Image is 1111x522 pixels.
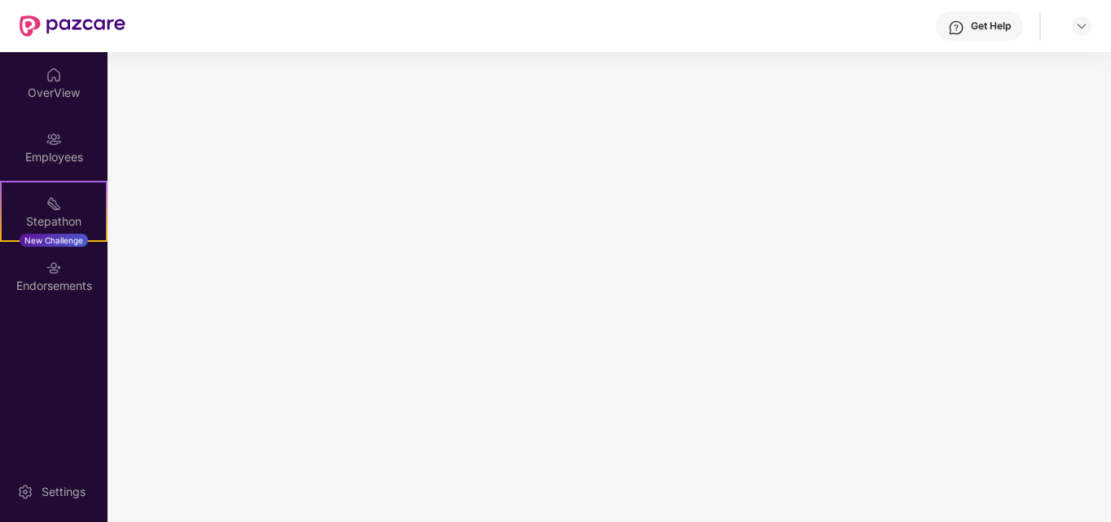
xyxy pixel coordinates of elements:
[46,260,62,276] img: svg+xml;base64,PHN2ZyBpZD0iRW5kb3JzZW1lbnRzIiB4bWxucz0iaHR0cDovL3d3dy53My5vcmcvMjAwMC9zdmciIHdpZH...
[46,195,62,212] img: svg+xml;base64,PHN2ZyB4bWxucz0iaHR0cDovL3d3dy53My5vcmcvMjAwMC9zdmciIHdpZHRoPSIyMSIgaGVpZ2h0PSIyMC...
[2,213,106,230] div: Stepathon
[1075,20,1088,33] img: svg+xml;base64,PHN2ZyBpZD0iRHJvcGRvd24tMzJ4MzIiIHhtbG5zPSJodHRwOi8vd3d3LnczLm9yZy8yMDAwL3N2ZyIgd2...
[20,15,125,37] img: New Pazcare Logo
[948,20,964,36] img: svg+xml;base64,PHN2ZyBpZD0iSGVscC0zMngzMiIgeG1sbnM9Imh0dHA6Ly93d3cudzMub3JnLzIwMDAvc3ZnIiB3aWR0aD...
[46,131,62,147] img: svg+xml;base64,PHN2ZyBpZD0iRW1wbG95ZWVzIiB4bWxucz0iaHR0cDovL3d3dy53My5vcmcvMjAwMC9zdmciIHdpZHRoPS...
[971,20,1011,33] div: Get Help
[37,484,90,500] div: Settings
[20,234,88,247] div: New Challenge
[46,67,62,83] img: svg+xml;base64,PHN2ZyBpZD0iSG9tZSIgeG1sbnM9Imh0dHA6Ly93d3cudzMub3JnLzIwMDAvc3ZnIiB3aWR0aD0iMjAiIG...
[17,484,33,500] img: svg+xml;base64,PHN2ZyBpZD0iU2V0dGluZy0yMHgyMCIgeG1sbnM9Imh0dHA6Ly93d3cudzMub3JnLzIwMDAvc3ZnIiB3aW...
